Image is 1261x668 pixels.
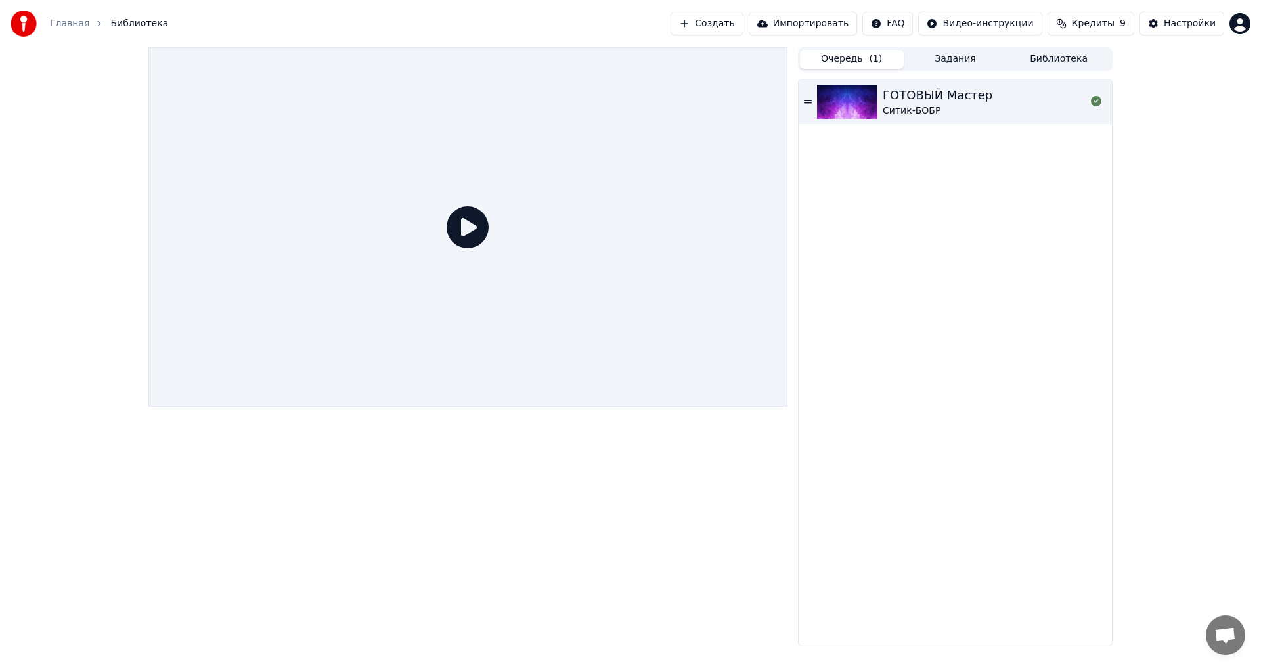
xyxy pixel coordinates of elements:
[1139,12,1224,35] button: Настройки
[1007,50,1111,69] button: Библиотека
[110,17,168,30] span: Библиотека
[883,86,992,104] div: ГОТОВЫЙ Мастер
[862,12,913,35] button: FAQ
[869,53,882,66] span: ( 1 )
[1048,12,1134,35] button: Кредиты9
[671,12,743,35] button: Создать
[50,17,89,30] a: Главная
[1164,17,1216,30] div: Настройки
[904,50,1007,69] button: Задания
[918,12,1042,35] button: Видео-инструкции
[1206,615,1245,655] div: Открытый чат
[50,17,168,30] nav: breadcrumb
[1072,17,1115,30] span: Кредиты
[749,12,858,35] button: Импортировать
[883,104,992,118] div: Ситик-БОБР
[800,50,904,69] button: Очередь
[11,11,37,37] img: youka
[1120,17,1126,30] span: 9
